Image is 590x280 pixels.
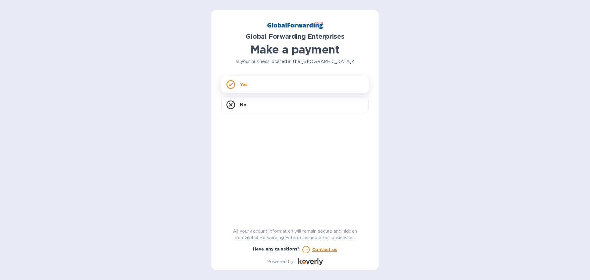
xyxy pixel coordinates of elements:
[240,102,246,108] p: No
[312,247,337,252] u: Contact us
[253,246,300,251] b: Have any questions?
[221,43,369,56] h1: Make a payment
[221,228,369,241] p: All your account information will remain secure and hidden from Global Forwarding Enterprises and...
[267,258,293,265] p: Powered by
[246,33,344,40] b: Global Forwarding Enterprises
[240,81,247,88] p: Yes
[221,58,369,65] p: Is your business located in the [GEOGRAPHIC_DATA]?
